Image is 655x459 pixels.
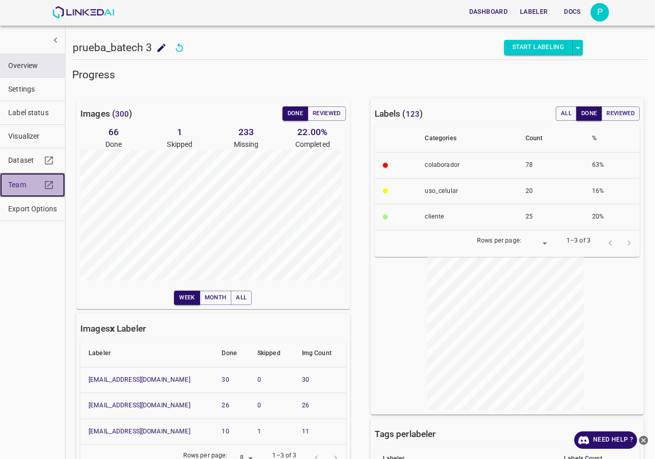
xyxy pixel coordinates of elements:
a: [EMAIL_ADDRESS][DOMAIN_NAME] [89,428,190,435]
a: 11 [302,428,309,435]
th: ​​cliente [417,204,517,230]
a: 1 [257,428,261,435]
p: 1–3 of 3 [566,236,591,246]
th: % [584,125,640,152]
span: Label status [8,107,57,118]
th: 63% [584,152,640,179]
button: Reviewed [601,106,640,121]
button: add to shopping cart [152,38,171,57]
button: Start Labeling [504,40,573,55]
button: select role [573,40,583,55]
p: Rows per page: [477,236,521,246]
span: Export Options [8,204,57,214]
button: All [556,106,577,121]
a: 30 [222,376,229,383]
th: Categories [417,125,517,152]
span: Team [8,180,41,190]
p: Skipped [147,139,213,150]
th: Count [517,125,584,152]
a: [EMAIL_ADDRESS][DOMAIN_NAME] [89,376,190,383]
div: P [591,3,609,21]
a: Docs [554,2,591,23]
a: [EMAIL_ADDRESS][DOMAIN_NAME] [89,402,190,409]
span: Overview [8,60,57,71]
th: colaborador [417,152,517,179]
a: Need Help ? [574,431,637,449]
span: Settings [8,84,57,95]
button: All [231,291,252,305]
h6: Labels ( ) [375,106,423,121]
span: Dataset [8,155,41,166]
th: 25 [517,204,584,230]
a: 0 [257,376,261,383]
p: Missing [213,139,279,150]
span: Visualizer [8,131,57,142]
th: 16% [584,178,640,204]
h5: prueba_batech 3 [73,40,152,55]
div: split button [504,40,583,55]
button: Week [174,291,200,305]
button: Dashboard [465,4,512,20]
a: 0 [257,402,261,409]
a: Labeler [514,2,554,23]
span: 300 [115,110,129,119]
th: Done [213,340,249,367]
h6: 1 [147,125,213,139]
a: 26 [222,402,229,409]
th: 20 [517,178,584,204]
h6: Tags per labeler [375,427,436,441]
h6: 66 [80,125,147,139]
th: Skipped [249,340,294,367]
th: uso_celular [417,178,517,204]
button: Done [282,106,308,121]
button: Reviewed [308,106,346,121]
button: Labeler [516,4,552,20]
th: Labeler [80,340,213,367]
div: ​ [526,236,550,250]
p: Completed [279,139,346,150]
a: 30 [302,376,309,383]
h6: Images ( ) [80,106,133,121]
h5: Progress [72,68,648,82]
span: 123 [406,110,420,119]
th: 20% [584,204,640,230]
h6: Images Labeler [80,321,146,336]
button: show more [46,31,65,50]
h6: 22.00 % [279,125,346,139]
a: 26 [302,402,309,409]
a: 10 [222,428,229,435]
button: Month [200,291,232,305]
button: Done [576,106,602,121]
button: Open settings [591,3,609,21]
b: x [110,323,115,334]
h6: 233 [213,125,279,139]
th: 78 [517,152,584,179]
th: Img Count [294,340,346,367]
p: Done [80,139,147,150]
button: Docs [556,4,588,20]
button: close-help [637,431,650,449]
img: LinkedAI [52,6,114,18]
a: Dashboard [463,2,514,23]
